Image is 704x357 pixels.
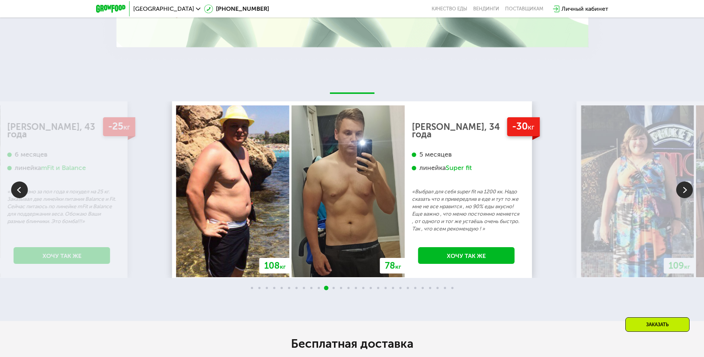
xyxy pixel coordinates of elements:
span: [GEOGRAPHIC_DATA] [133,6,194,12]
p: «Выбрал для себя super fit на 1200 кк. Надо сказать что я привередлив в еде и тут то же мне не вс... [412,188,521,233]
div: Super fit [446,164,472,172]
div: -30 [507,117,540,136]
img: Slide right [676,181,693,198]
div: 108 [259,258,291,274]
a: Хочу так же [418,247,515,264]
a: Хочу так же [14,247,110,264]
div: 6 месяцев [7,150,117,159]
span: кг [395,263,401,270]
div: линейка [412,164,521,172]
div: 5 месяцев [412,150,521,159]
span: кг [684,263,690,270]
div: Личный кабинет [561,4,608,13]
a: Вендинги [473,6,499,12]
div: [PERSON_NAME], 34 года [412,123,521,138]
div: Заказать [625,317,690,332]
span: кг [123,123,130,131]
span: кг [528,123,534,131]
img: Slide left [11,181,28,198]
a: [PHONE_NUMBER] [204,4,269,13]
span: кг [280,263,286,270]
div: 109 [664,258,695,274]
a: Качество еды [432,6,467,12]
div: 78 [380,258,406,274]
div: mFit и Balance [41,164,86,172]
p: «Примерно за пол года я похудел на 25 кг. Заказывал две линейки питания Balance и Fit. Сейчас пит... [7,188,117,225]
h2: Бесплатная доставка [144,336,560,351]
div: поставщикам [505,6,543,12]
div: [PERSON_NAME], 43 года [7,123,117,138]
div: -25 [103,117,135,136]
div: линейка [7,164,117,172]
